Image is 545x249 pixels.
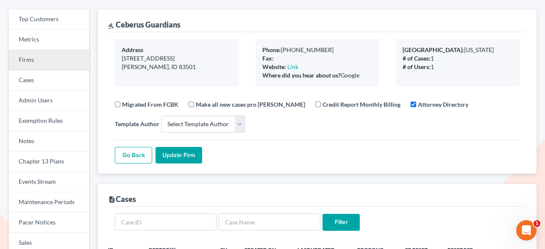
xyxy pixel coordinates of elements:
input: Filter [323,214,360,231]
label: Attorney Directory [418,100,468,109]
a: Admin Users [8,91,89,111]
div: 1 [403,63,513,71]
a: Notes [8,131,89,152]
div: 1 [403,54,513,63]
a: Chapter 13 Plans [8,152,89,172]
b: Address [122,46,143,53]
a: Events Stream [8,172,89,192]
b: Fax: [262,55,274,62]
a: Maintenance Periods [8,192,89,213]
b: [GEOGRAPHIC_DATA]: [403,46,464,53]
a: Metrics [8,30,89,50]
a: Link [287,63,298,70]
div: Cases [108,194,136,204]
label: Migrated From FCBK [122,100,178,109]
div: [STREET_ADDRESS] [122,54,232,63]
span: 1 [534,220,540,227]
a: Go Back [115,147,152,164]
div: [US_STATE] [403,46,513,54]
a: Exemption Rules [8,111,89,131]
i: gavel [108,23,114,29]
a: Cases [8,70,89,91]
b: Phone: [262,46,281,53]
b: # of Users: [403,63,431,70]
i: description [108,196,116,203]
div: Ceberus Guardians [108,19,181,30]
b: Website: [262,63,286,70]
label: Template Author [115,119,159,128]
input: Case ID [115,213,217,230]
input: Update Firm [156,147,202,164]
a: Pacer Notices [8,213,89,233]
iframe: Intercom live chat [516,220,537,241]
label: Credit Report Monthly Billing [323,100,400,109]
div: [PERSON_NAME], ID 83501 [122,63,232,71]
a: Top Customers [8,9,89,30]
div: [PHONE_NUMBER] [262,46,373,54]
b: # of Cases: [403,55,431,62]
input: Case Name [219,213,320,230]
div: Google [262,71,373,80]
a: Firms [8,50,89,70]
b: Where did you hear about us? [262,72,341,79]
label: Make all new cases pro [PERSON_NAME] [196,100,305,109]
